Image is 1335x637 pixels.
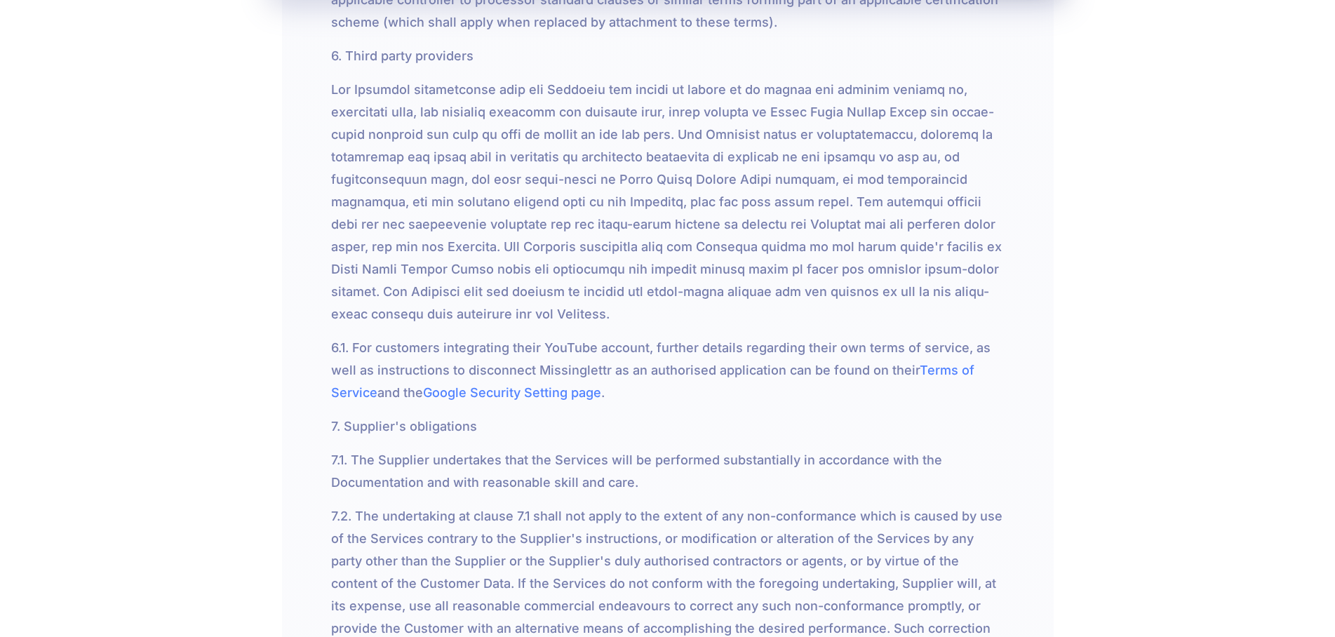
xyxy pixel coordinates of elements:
p: 7.1. The Supplier undertakes that the Services will be performed substantially in accordance with... [331,449,1005,494]
p: Lor Ipsumdol sitametconse adip eli Seddoeiu tem incidi ut labore et do magnaa eni adminim veniamq... [331,79,1005,326]
p: 7. Supplier's obligations [331,415,1005,438]
p: 6.1. For customers integrating their YouTube account, further details regarding their own terms o... [331,337,1005,404]
p: 6. Third party providers [331,45,1005,67]
a: ​Google Security Setting page [423,385,601,400]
